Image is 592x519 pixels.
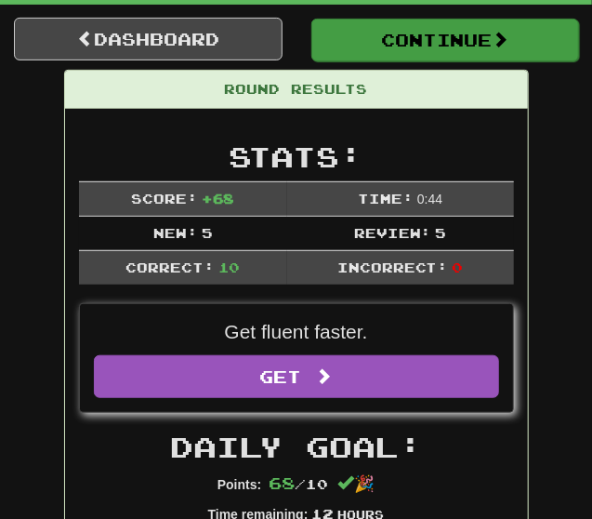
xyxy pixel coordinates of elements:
[217,477,261,492] strong: Points:
[417,192,442,206] span: 0 : 44
[453,259,464,275] span: 0
[65,71,528,109] div: Round Results
[79,141,514,172] h2: Stats:
[202,191,235,206] span: + 68
[269,472,295,493] span: 68
[354,225,432,241] span: Review:
[14,18,283,60] a: Dashboard
[337,259,449,275] span: Incorrect:
[337,474,375,493] span: 🎉
[125,259,215,275] span: Correct:
[94,318,499,346] p: Get fluent faster.
[202,225,213,241] span: 5
[436,225,447,241] span: 5
[153,225,198,241] span: New:
[311,19,580,61] button: Continue
[218,259,241,275] span: 10
[269,476,328,492] span: / 10
[358,191,414,206] span: Time:
[131,191,198,206] span: Score:
[79,432,514,462] h2: Daily Goal:
[94,355,499,398] a: Get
